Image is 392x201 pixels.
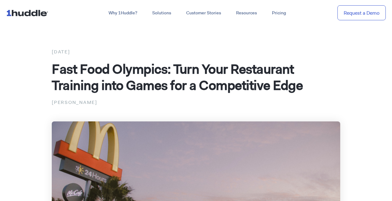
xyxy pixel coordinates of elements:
div: [DATE] [52,48,340,56]
a: Request a Demo [337,5,386,21]
span: Fast Food Olympics: Turn Your Restaurant Training into Games for a Competitive Edge [52,60,303,94]
a: Pricing [264,7,293,19]
a: Resources [229,7,264,19]
a: Customer Stories [179,7,229,19]
a: Why 1Huddle? [101,7,145,19]
img: ... [6,7,51,19]
a: Solutions [145,7,179,19]
p: [PERSON_NAME] [52,98,340,106]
